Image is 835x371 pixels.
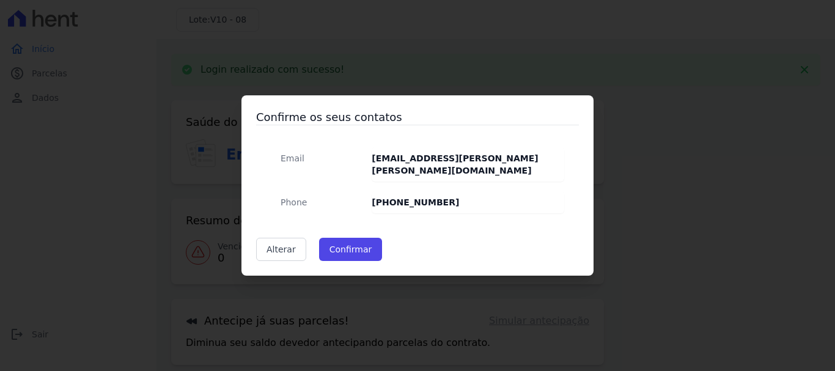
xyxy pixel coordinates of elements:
strong: [PHONE_NUMBER] [372,197,459,207]
a: Alterar [256,238,306,261]
span: translation missing: pt-BR.public.contracts.modal.confirmation.email [281,153,304,163]
button: Confirmar [319,238,383,261]
h3: Confirme os seus contatos [256,110,579,125]
span: translation missing: pt-BR.public.contracts.modal.confirmation.phone [281,197,307,207]
strong: [EMAIL_ADDRESS][PERSON_NAME][PERSON_NAME][DOMAIN_NAME] [372,153,538,175]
